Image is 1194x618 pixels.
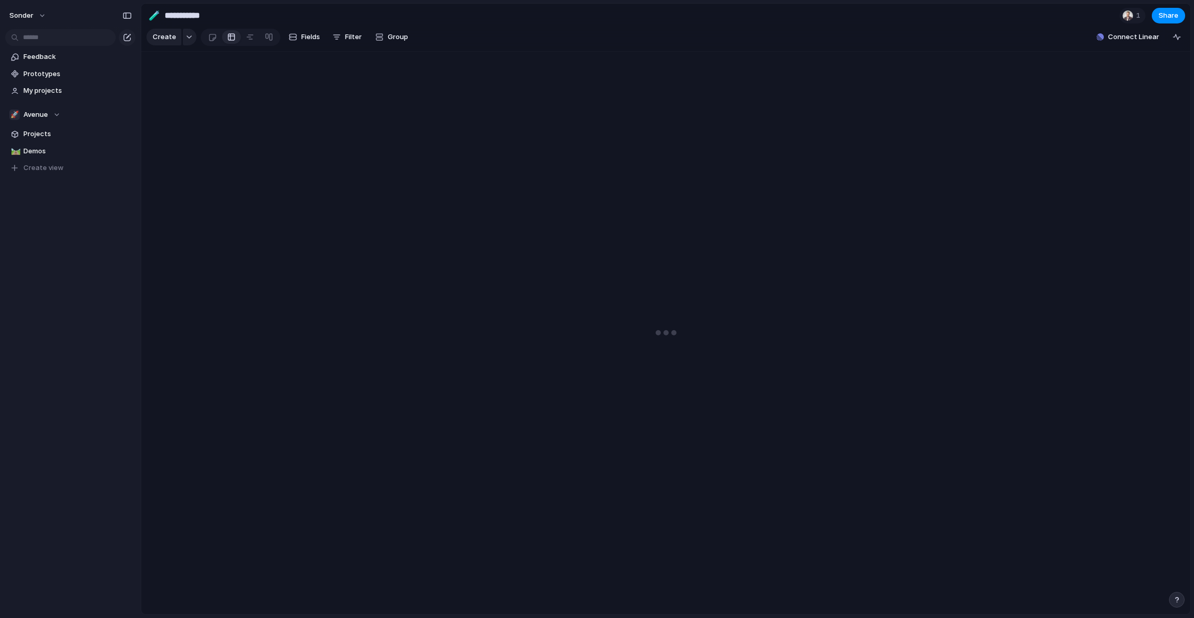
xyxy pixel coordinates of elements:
[388,32,408,42] span: Group
[5,83,136,99] a: My projects
[153,32,176,42] span: Create
[23,146,132,156] span: Demos
[146,29,181,45] button: Create
[9,10,33,21] span: sonder
[1108,32,1159,42] span: Connect Linear
[5,126,136,142] a: Projects
[11,145,18,157] div: 🛤️
[5,160,136,176] button: Create view
[1152,8,1185,23] button: Share
[5,66,136,82] a: Prototypes
[285,29,324,45] button: Fields
[23,52,132,62] span: Feedback
[345,32,362,42] span: Filter
[328,29,366,45] button: Filter
[23,129,132,139] span: Projects
[301,32,320,42] span: Fields
[1092,29,1163,45] button: Connect Linear
[9,146,20,156] button: 🛤️
[23,86,132,96] span: My projects
[146,7,163,24] button: 🧪
[5,49,136,65] a: Feedback
[5,143,136,159] a: 🛤️Demos
[23,163,64,173] span: Create view
[149,8,160,22] div: 🧪
[1136,10,1143,21] span: 1
[5,107,136,123] button: 🚀Avenue
[1159,10,1178,21] span: Share
[23,110,48,120] span: Avenue
[370,29,413,45] button: Group
[23,69,132,79] span: Prototypes
[5,7,52,24] button: sonder
[9,110,20,120] div: 🚀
